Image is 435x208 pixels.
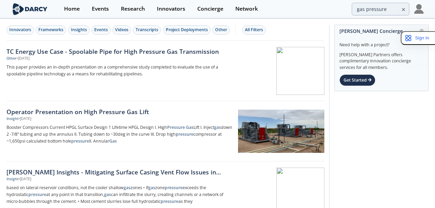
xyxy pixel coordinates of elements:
[17,56,29,61] div: • [DATE]
[352,3,409,15] input: Advanced Search
[215,27,227,33] div: Other
[7,107,233,116] div: Operator Presentation on High Pressure Gas Lift
[214,124,221,130] strong: gas
[71,27,87,33] div: Insights
[339,25,423,37] div: [PERSON_NAME] Concierge
[7,116,18,122] div: Insight
[28,192,46,197] strong: pressure
[165,185,183,191] strong: pressure
[121,6,145,12] div: Research
[235,6,258,12] div: Network
[92,6,109,12] div: Events
[64,6,80,12] div: Home
[7,168,233,176] div: [PERSON_NAME] Insights - Mitigating Surface Casing Vent Flow Issues in Shallow Gas [PERSON_NAME]
[163,25,211,35] button: Project Deployments
[38,27,63,33] div: Frameworks
[136,27,158,33] div: Transcripts
[94,27,108,33] div: Events
[133,25,161,35] button: Transcripts
[167,124,185,130] strong: Pressure
[18,176,31,182] div: • [DATE]
[420,29,424,33] img: information.svg
[124,185,130,191] strong: gas
[7,64,233,77] p: This paper provides an in-depth presentation on a comprehensive study completed to evaluate the u...
[68,25,90,35] button: Insights
[7,47,233,56] div: TC Energy Use Case - Spoolable Pipe for High Pressure Gas Transmission
[9,27,31,33] div: Innovators
[104,192,111,197] strong: gas
[7,176,18,182] div: Insight
[176,131,194,137] strong: pressure
[7,25,34,35] button: Innovators
[161,198,178,204] strong: pressure
[212,25,230,35] button: Other
[7,184,233,205] p: based on lateral reservoir conditions, not the cooler shallow zones • If zone exceeds the hydrost...
[7,56,17,61] div: Other
[109,138,117,144] strong: Gas
[112,25,131,35] button: Videos
[18,116,31,122] div: • [DATE]
[245,27,263,33] div: All Filters
[339,48,423,71] div: [PERSON_NAME] Partners offers complimentary innovation concierge services for all members.
[7,124,233,145] p: Booster Compressors Current HPGL Surface Design 1 Lifetime HPGL Design I. High Lift I. Inject dow...
[186,124,194,130] strong: Gas
[11,3,49,15] img: logo-wide.svg
[197,6,223,12] div: Concierge
[406,181,428,201] iframe: chat widget
[148,185,155,191] strong: gas
[91,25,111,35] button: Events
[414,4,424,14] img: Profile
[339,74,375,86] div: Get Started
[157,6,185,12] div: Innovators
[7,101,324,161] a: Operator Presentation on High Pressure Gas Lift Insight •[DATE] Booster Compressors Current HPGL ...
[115,27,128,33] div: Videos
[166,27,208,33] div: Project Deployments
[36,25,66,35] button: Frameworks
[242,25,266,35] button: All Filters
[7,41,324,101] a: TC Energy Use Case - Spoolable Pipe for High Pressure Gas Transmission Other •[DATE] This paper p...
[71,138,89,144] strong: pressure
[339,37,423,48] div: Need help with a project?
